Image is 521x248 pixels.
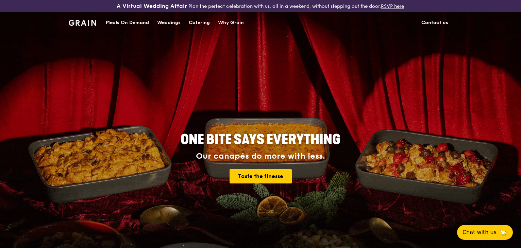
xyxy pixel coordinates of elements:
a: Why Grain [214,13,248,33]
a: Taste the finesse [230,169,292,183]
a: GrainGrain [69,12,96,32]
button: Chat with us🦙 [457,225,513,240]
span: ONE BITE SAYS EVERYTHING [181,131,340,148]
span: Chat with us [463,228,497,236]
div: Why Grain [218,13,244,33]
h3: A Virtual Wedding Affair [117,3,187,10]
div: Catering [189,13,210,33]
div: Our canapés do more with less. [138,152,383,161]
div: Weddings [157,13,181,33]
a: Catering [185,13,214,33]
a: Contact us [417,13,452,33]
a: Weddings [153,13,185,33]
span: 🦙 [499,228,507,236]
div: Meals On Demand [106,13,149,33]
a: RSVP here [381,3,404,9]
img: Grain [69,20,96,26]
div: Plan the perfect celebration with us, all in a weekend, without stepping out the door. [87,3,434,10]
